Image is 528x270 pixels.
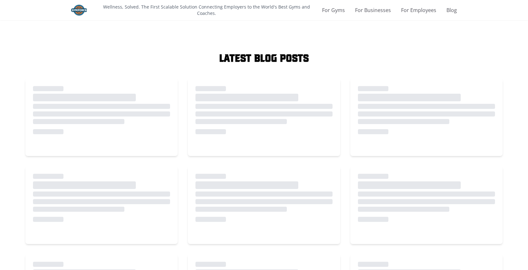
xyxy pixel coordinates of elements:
[322,6,345,14] a: For Gyms
[71,5,87,16] img: Gym Force Logo
[446,6,457,14] a: Blog
[401,6,436,14] a: For Employees
[93,4,320,16] p: Wellness, Solved. The First Scalable Solution Connecting Employers to the World's Best Gyms and C...
[355,6,391,14] a: For Businesses
[25,51,503,63] h1: Latest Blog Posts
